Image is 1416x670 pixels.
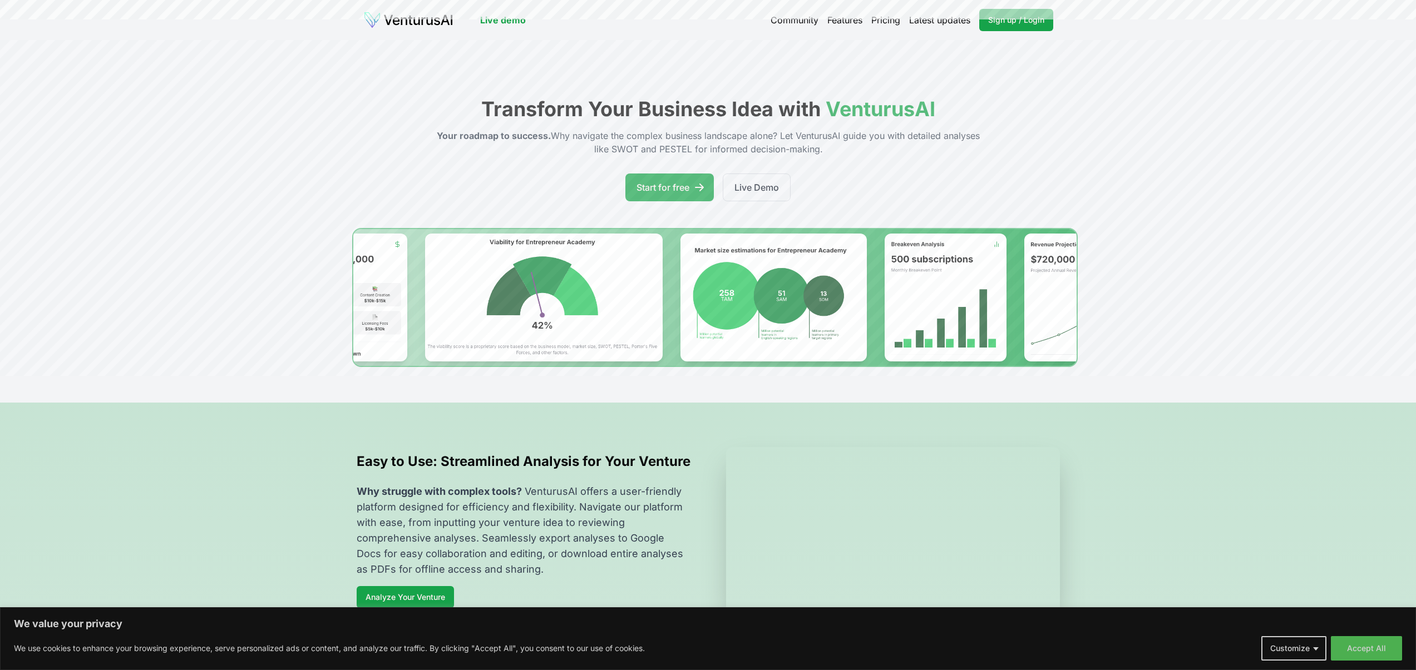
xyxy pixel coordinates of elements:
a: Sign up / Login [979,9,1053,31]
a: Latest updates [909,13,970,27]
img: logo [363,11,453,29]
a: Live demo [480,13,526,27]
a: Features [827,13,862,27]
a: Community [771,13,818,27]
p: We use cookies to enhance your browsing experience, serve personalized ads or content, and analyz... [14,642,645,655]
a: Analyze Your Venture [357,586,454,608]
p: VenturusAI offers a user-friendly platform designed for efficiency and flexibility. Navigate our ... [357,484,690,577]
span: Why struggle with complex tools? [357,485,522,497]
p: We value your privacy [14,617,1402,631]
h2: Easy to Use: Streamlined Analysis for Your Venture [357,453,690,470]
button: Accept All [1331,636,1402,661]
a: Pricing [871,13,900,27]
span: Sign up / Login [988,14,1044,26]
button: Customize [1261,636,1326,661]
